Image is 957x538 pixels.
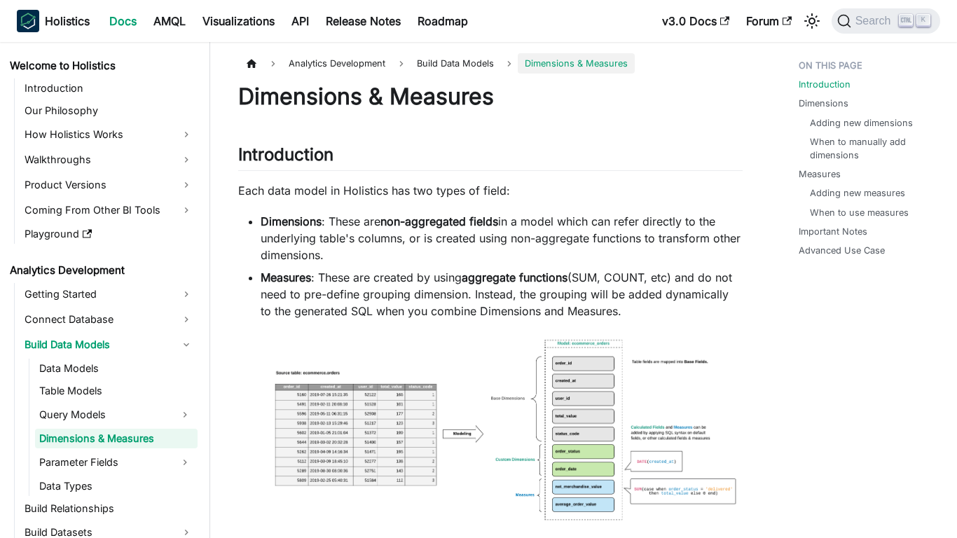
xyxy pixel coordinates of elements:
[801,10,823,32] button: Switch between dark and light mode (currently light mode)
[317,10,409,32] a: Release Notes
[799,97,848,110] a: Dimensions
[238,182,743,199] p: Each data model in Holistics has two types of field:
[738,10,800,32] a: Forum
[462,270,567,284] strong: aggregate functions
[20,308,198,331] a: Connect Database
[916,14,930,27] kbd: K
[20,101,198,120] a: Our Philosophy
[238,144,743,171] h2: Introduction
[799,225,867,238] a: Important Notes
[6,56,198,76] a: Welcome to Holistics
[20,333,198,356] a: Build Data Models
[261,214,322,228] strong: Dimensions
[238,53,265,74] a: Home page
[238,53,743,74] nav: Breadcrumbs
[172,403,198,426] button: Expand sidebar category 'Query Models'
[810,135,930,162] a: When to manually add dimensions
[35,429,198,448] a: Dimensions & Measures
[17,10,90,32] a: HolisticsHolistics
[810,206,909,219] a: When to use measures
[35,451,172,474] a: Parameter Fields
[20,123,198,146] a: How Holistics Works
[20,78,198,98] a: Introduction
[810,186,905,200] a: Adding new measures
[20,199,198,221] a: Coming From Other BI Tools
[410,53,501,74] span: Build Data Models
[261,213,743,263] li: : These are in a model which can refer directly to the underlying table's columns, or is created ...
[380,214,498,228] strong: non-aggregated fields
[145,10,194,32] a: AMQL
[20,174,198,196] a: Product Versions
[194,10,283,32] a: Visualizations
[409,10,476,32] a: Roadmap
[799,78,851,91] a: Introduction
[20,224,198,244] a: Playground
[20,499,198,518] a: Build Relationships
[35,381,198,401] a: Table Models
[799,244,885,257] a: Advanced Use Case
[282,53,392,74] span: Analytics Development
[238,83,743,111] h1: Dimensions & Measures
[6,261,198,280] a: Analytics Development
[17,10,39,32] img: Holistics
[101,10,145,32] a: Docs
[35,476,198,496] a: Data Types
[20,283,198,305] a: Getting Started
[35,359,198,378] a: Data Models
[654,10,738,32] a: v3.0 Docs
[799,167,841,181] a: Measures
[261,270,311,284] strong: Measures
[35,403,172,426] a: Query Models
[851,15,900,27] span: Search
[261,269,743,319] li: : These are created by using (SUM, COUNT, etc) and do not need to pre-define grouping dimension. ...
[283,10,317,32] a: API
[518,53,635,74] span: Dimensions & Measures
[832,8,940,34] button: Search (Ctrl+K)
[45,13,90,29] b: Holistics
[810,116,913,130] a: Adding new dimensions
[20,149,198,171] a: Walkthroughs
[172,451,198,474] button: Expand sidebar category 'Parameter Fields'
